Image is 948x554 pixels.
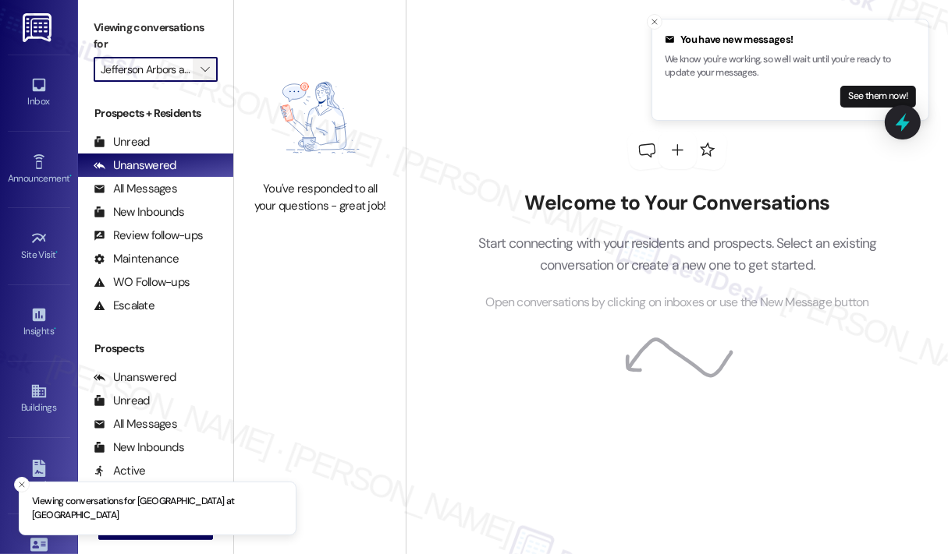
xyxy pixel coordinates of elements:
label: Viewing conversations for [94,16,218,57]
a: Buildings [8,378,70,420]
span: • [56,247,59,258]
div: Prospects + Residents [78,105,233,122]
div: Prospects [78,341,233,357]
div: Maintenance [94,251,179,267]
div: Review follow-ups [94,228,203,244]
span: Open conversations by clicking on inboxes or use the New Message button [485,293,868,312]
p: Viewing conversations for [GEOGRAPHIC_DATA] at [GEOGRAPHIC_DATA] [32,495,283,522]
a: Inbox [8,72,70,114]
img: empty-state [251,62,389,173]
p: Start connecting with your residents and prospects. Select an existing conversation or create a n... [454,232,900,277]
div: Unanswered [94,157,176,174]
button: See them now! [840,86,916,108]
button: Close toast [14,477,30,492]
span: • [54,323,56,334]
img: ResiDesk Logo [23,13,55,42]
div: You have new messages! [665,32,916,48]
a: Insights • [8,302,70,344]
div: WO Follow-ups [94,274,190,291]
input: All communities [101,57,193,82]
i:  [201,63,209,76]
div: All Messages [94,181,177,197]
div: All Messages [94,416,177,432]
div: New Inbounds [94,204,184,221]
div: You've responded to all your questions - great job! [251,181,389,214]
div: Unread [94,134,150,150]
span: • [69,171,72,182]
h2: Welcome to Your Conversations [454,191,900,216]
div: Unread [94,393,150,409]
button: Close toast [647,14,662,30]
div: Unanswered [94,369,176,386]
p: We know you're working, so we'll wait until you're ready to update your messages. [665,53,916,80]
div: New Inbounds [94,439,184,456]
div: Active [94,463,146,479]
div: Escalate [94,298,154,314]
a: Leads [8,455,70,497]
a: Site Visit • [8,225,70,267]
